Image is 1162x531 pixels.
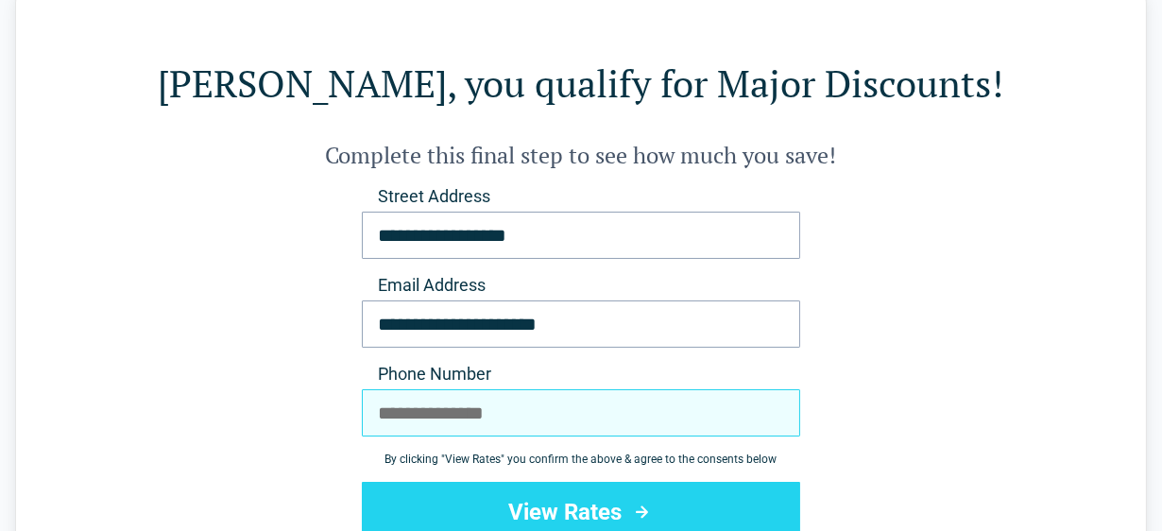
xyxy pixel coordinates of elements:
[362,274,800,297] label: Email Address
[92,140,1070,170] h2: Complete this final step to see how much you save!
[92,57,1070,110] h1: [PERSON_NAME], you qualify for Major Discounts!
[362,363,800,385] label: Phone Number
[362,185,800,208] label: Street Address
[362,452,800,467] div: By clicking " View Rates " you confirm the above & agree to the consents below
